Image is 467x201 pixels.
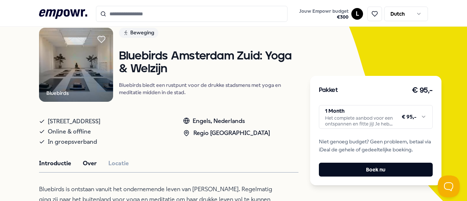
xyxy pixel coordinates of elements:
[108,159,129,168] button: Locatie
[119,28,158,38] div: Beweging
[183,116,270,126] div: Engels, Nederlands
[296,6,351,22] a: Jouw Empowr budget€300
[319,86,338,95] h3: Pakket
[183,128,270,138] div: Regio [GEOGRAPHIC_DATA]
[412,85,433,96] h3: € 95,-
[319,138,433,154] span: Niet genoeg budget? Geen probleem, betaal via iDeal de gehele of gedeeltelijke boeking.
[119,50,298,75] h1: Bluebirds Amsterdam Zuid: Yoga & Welzijn
[438,175,460,197] iframe: Help Scout Beacon - Open
[96,6,288,22] input: Search for products, categories or subcategories
[48,127,91,137] span: Online & offline
[39,28,113,102] img: Product Image
[48,137,97,147] span: In groepsverband
[319,163,433,177] button: Boek nu
[299,8,348,14] span: Jouw Empowr budget
[119,81,298,96] p: Bluebirds biedt een rustpunt voor de drukke stadsmens met yoga en meditatie midden in de stad.
[119,28,298,40] a: Beweging
[39,159,71,168] button: Introductie
[46,89,69,97] div: Bluebirds
[48,116,100,127] span: [STREET_ADDRESS]
[351,8,363,20] button: L
[298,7,350,22] button: Jouw Empowr budget€300
[299,14,348,20] span: € 300
[83,159,97,168] button: Over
